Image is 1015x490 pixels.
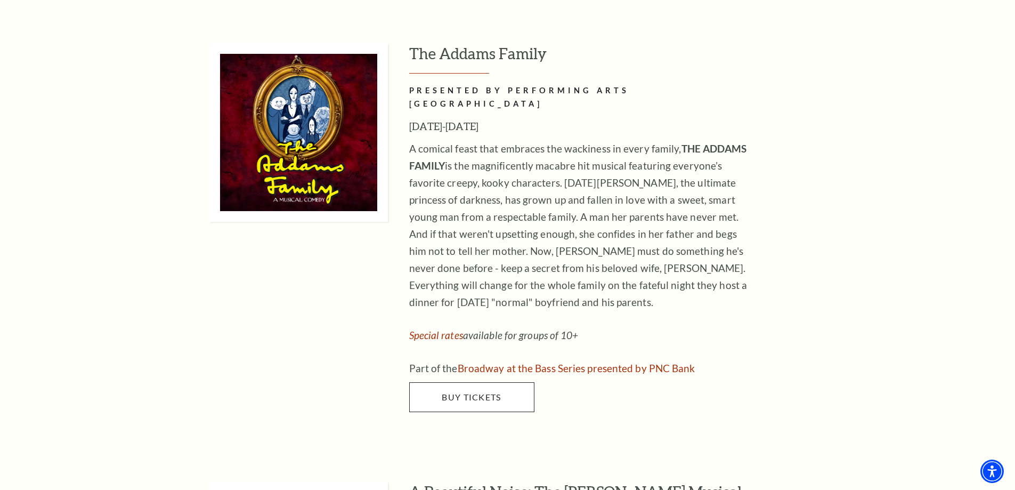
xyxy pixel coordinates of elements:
h3: The Addams Family [409,43,838,74]
a: Buy Tickets [409,382,534,412]
img: The Addams Family [209,43,388,222]
em: available for groups of 10+ [409,329,579,341]
a: Broadway at the Bass Series presented by PNC Bank [458,362,695,374]
h3: [DATE]-[DATE] [409,118,756,135]
span: Buy Tickets [442,392,501,402]
a: Special rates [409,329,463,341]
p: Part of the [409,360,756,377]
p: A comical feast that embraces the wackiness in every family, is the magnificently macabre hit mus... [409,140,756,311]
div: Accessibility Menu [980,460,1004,483]
h2: PRESENTED BY PERFORMING ARTS [GEOGRAPHIC_DATA] [409,84,756,111]
strong: THE ADDAMS FAMILY [409,142,747,172]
